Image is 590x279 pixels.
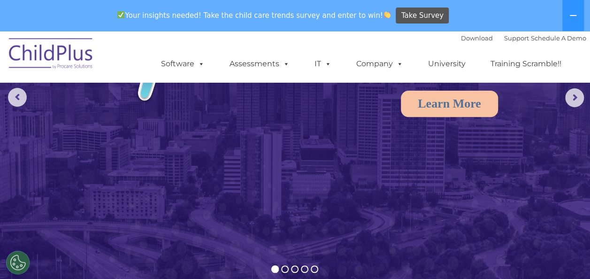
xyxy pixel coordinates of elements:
[419,54,475,73] a: University
[130,101,170,108] span: Phone number
[461,34,586,42] font: |
[383,11,391,18] img: 👏
[504,34,529,42] a: Support
[401,8,444,24] span: Take Survey
[305,54,341,73] a: IT
[114,6,395,24] span: Your insights needed! Take the child care trends survey and enter to win!
[461,34,493,42] a: Download
[220,54,299,73] a: Assessments
[531,34,586,42] a: Schedule A Demo
[4,31,98,78] img: ChildPlus by Procare Solutions
[117,11,124,18] img: ✅
[481,54,571,73] a: Training Scramble!!
[152,54,214,73] a: Software
[347,54,413,73] a: Company
[396,8,449,24] a: Take Survey
[130,62,159,69] span: Last name
[401,91,498,117] a: Learn More
[6,251,30,274] button: Cookies Settings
